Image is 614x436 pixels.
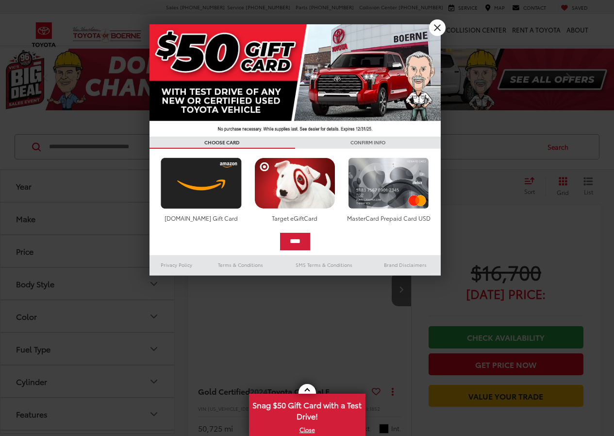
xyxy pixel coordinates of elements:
[250,395,365,424] span: Snag $50 Gift Card with a Test Drive!
[370,259,441,271] a: Brand Disclaimers
[346,214,431,222] div: MasterCard Prepaid Card USD
[203,259,278,271] a: Terms & Conditions
[149,24,441,137] img: 42635_top_851395.jpg
[252,214,338,222] div: Target eGiftCard
[295,137,441,149] h3: CONFIRM INFO
[346,157,431,209] img: mastercard.png
[158,157,244,209] img: amazoncard.png
[252,157,338,209] img: targetcard.png
[149,137,295,149] h3: CHOOSE CARD
[278,259,370,271] a: SMS Terms & Conditions
[158,214,244,222] div: [DOMAIN_NAME] Gift Card
[149,259,204,271] a: Privacy Policy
